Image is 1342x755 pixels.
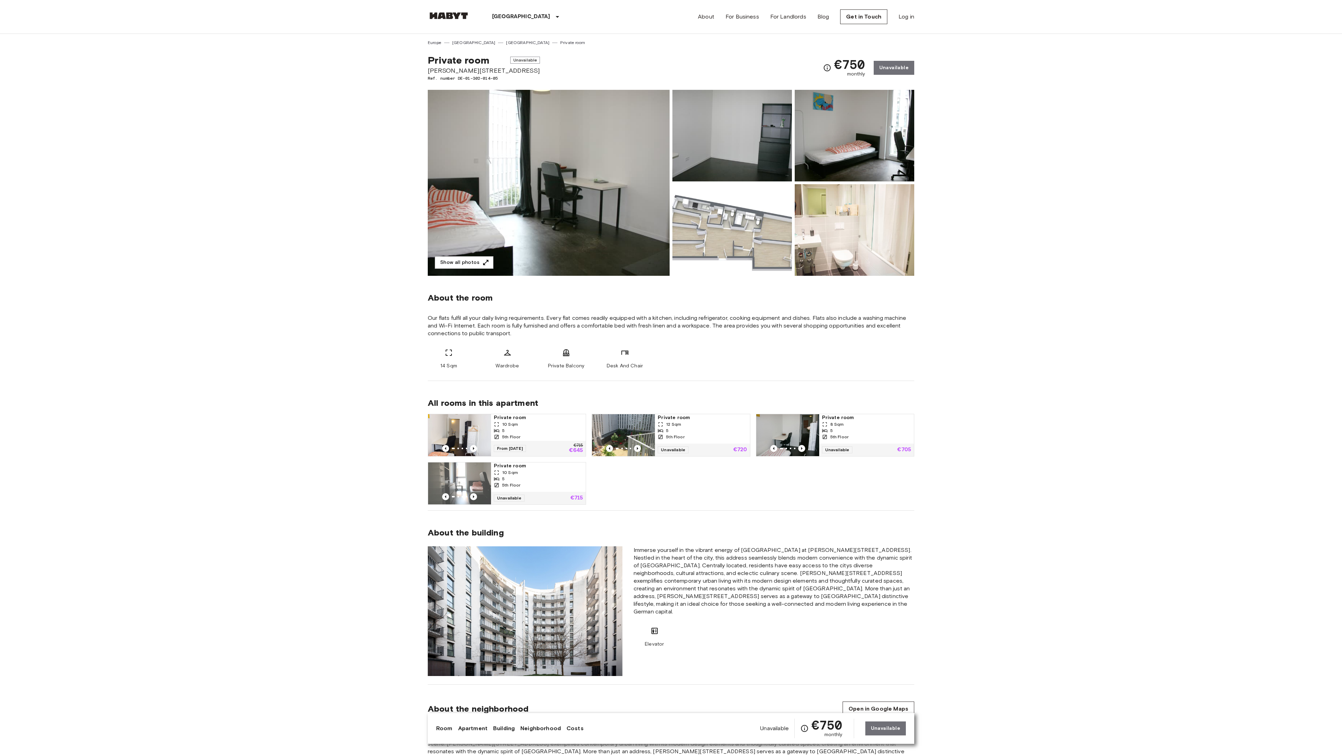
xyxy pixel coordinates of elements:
span: Private room [494,414,583,421]
span: monthly [847,71,865,78]
span: About the room [428,293,914,303]
p: [GEOGRAPHIC_DATA] [492,13,550,21]
span: Elevator [645,641,664,648]
span: About the building [428,527,504,538]
a: Europe [428,39,441,46]
a: Apartment [458,724,488,733]
span: All rooms in this apartment [428,398,914,408]
span: 8 Sqm [830,421,844,427]
a: For Business [726,13,759,21]
span: Private room [822,414,911,421]
img: Picture of unit DE-01-302-014-05 [672,184,792,276]
span: Desk And Chair [607,362,643,369]
span: Private room [494,462,583,469]
a: Open in Google Maps [843,702,914,716]
span: Private Balcony [548,362,584,369]
button: Previous image [442,493,449,500]
span: Unavailable [510,57,540,64]
span: Private room [428,54,489,66]
span: 10 Sqm [502,421,518,427]
svg: Check cost overview for full price breakdown. Please note that discounts apply to new joiners onl... [823,64,831,72]
span: Private room [658,414,747,421]
a: Marketing picture of unit DE-01-302-014-04Previous imagePrevious imagePrivate room12 Sqm55th Floo... [592,414,750,456]
span: Unavailable [822,446,853,453]
a: Marketing picture of unit DE-01-302-014-03Previous imagePrevious imagePrivate room8 Sqm55th Floor... [756,414,914,456]
a: Room [436,724,453,733]
a: Get in Touch [840,9,887,24]
img: Placeholder image [428,546,622,676]
img: Marketing picture of unit DE-01-302-014-02 [428,462,491,504]
button: Show all photos [435,256,493,269]
a: For Landlords [770,13,806,21]
img: Marketing picture of unit DE-01-302-014-01 [428,414,491,456]
span: 5th Floor [666,434,684,440]
a: Private room [560,39,585,46]
span: 5 [502,427,505,434]
button: Previous image [634,445,641,452]
a: Neighborhood [520,724,561,733]
img: Picture of unit DE-01-302-014-05 [795,90,914,181]
p: €720 [733,447,747,453]
span: 5th Floor [830,434,849,440]
button: Previous image [470,445,477,452]
p: €715 [570,495,583,501]
img: Habyt [428,12,470,19]
span: About the neighborhood [428,704,528,714]
a: Costs [567,724,584,733]
a: Building [493,724,515,733]
span: Unavailable [760,725,789,732]
a: About [698,13,714,21]
a: Blog [817,13,829,21]
span: 5 [666,427,669,434]
button: Previous image [442,445,449,452]
button: Previous image [470,493,477,500]
p: €645 [569,448,583,453]
img: Picture of unit DE-01-302-014-05 [672,90,792,181]
span: [PERSON_NAME][STREET_ADDRESS] [428,66,540,75]
a: Log in [899,13,914,21]
span: Immerse yourself in the vibrant energy of [GEOGRAPHIC_DATA] at [PERSON_NAME][STREET_ADDRESS]. Nes... [634,546,914,616]
svg: Check cost overview for full price breakdown. Please note that discounts apply to new joiners onl... [800,724,809,733]
span: 10 Sqm [502,469,518,476]
p: €715 [573,444,583,448]
a: Marketing picture of unit DE-01-302-014-01Previous imagePrevious imagePrivate room10 Sqm55th Floo... [428,414,586,456]
a: [GEOGRAPHIC_DATA] [452,39,496,46]
span: Wardrobe [496,362,519,369]
span: 5th Floor [502,434,520,440]
span: 5 [502,476,505,482]
span: Ref. number DE-01-302-014-05 [428,75,540,81]
span: 12 Sqm [666,421,681,427]
img: Marketing picture of unit DE-01-302-014-04 [592,414,655,456]
span: 14 Sqm [440,362,457,369]
span: €750 [811,719,843,731]
span: Unavailable [658,446,688,453]
button: Previous image [606,445,613,452]
a: [GEOGRAPHIC_DATA] [506,39,549,46]
span: €750 [834,58,865,71]
span: Our flats fulfil all your daily living requirements. Every flat comes readily equipped with a kit... [428,314,914,337]
button: Previous image [770,445,777,452]
span: 5th Floor [502,482,520,488]
img: Marketing picture of unit DE-01-302-014-03 [756,414,819,456]
img: Picture of unit DE-01-302-014-05 [795,184,914,276]
a: Marketing picture of unit DE-01-302-014-02Previous imagePrevious imagePrivate room10 Sqm55th Floo... [428,462,586,505]
img: Marketing picture of unit DE-01-302-014-05 [428,90,670,276]
button: Previous image [798,445,805,452]
span: 5 [830,427,833,434]
span: Unavailable [494,495,525,502]
span: monthly [824,731,843,738]
span: From [DATE] [494,445,526,452]
p: €705 [897,447,911,453]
